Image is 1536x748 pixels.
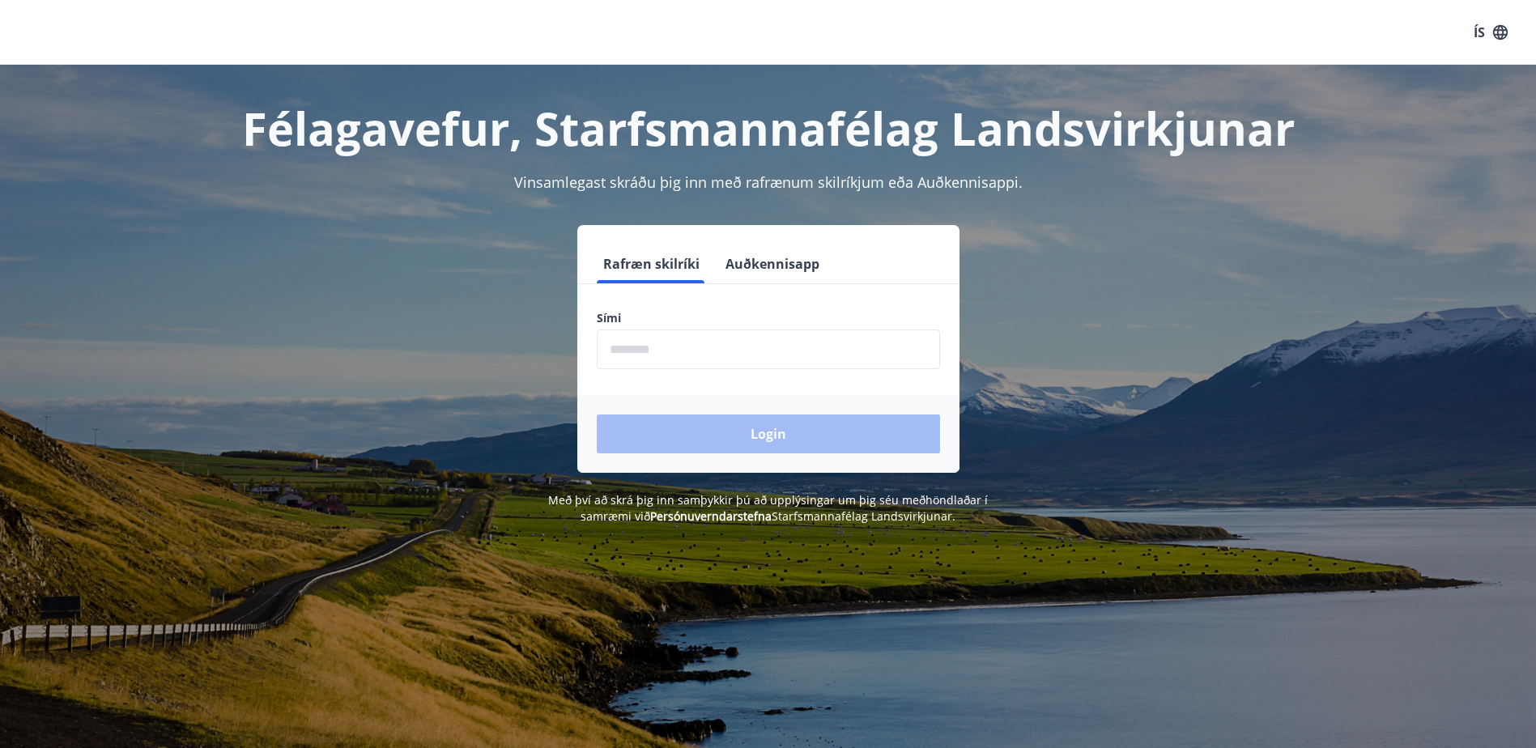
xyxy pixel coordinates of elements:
button: ÍS [1465,18,1517,47]
button: Auðkennisapp [719,244,826,283]
button: Rafræn skilríki [597,244,706,283]
a: Persónuverndarstefna [650,508,772,524]
span: Með því að skrá þig inn samþykkir þú að upplýsingar um þig séu meðhöndlaðar í samræmi við Starfsm... [548,492,988,524]
span: Vinsamlegast skráðu þig inn með rafrænum skilríkjum eða Auðkennisappi. [514,172,1023,192]
h1: Félagavefur, Starfsmannafélag Landsvirkjunar [205,97,1332,159]
label: Sími [597,310,940,326]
